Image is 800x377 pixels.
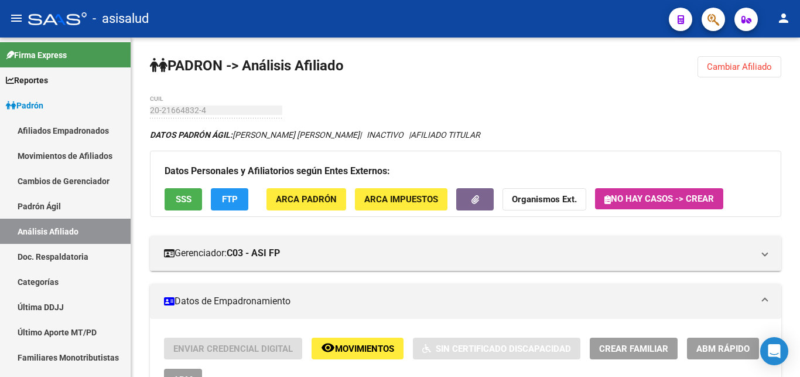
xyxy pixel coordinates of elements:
[164,295,753,308] mat-panel-title: Datos de Empadronamiento
[590,338,678,359] button: Crear Familiar
[150,130,233,140] strong: DATOS PADRÓN ÁGIL:
[93,6,149,32] span: - asisalud
[227,247,280,260] strong: C03 - ASI FP
[512,195,577,205] strong: Organismos Ext.
[150,130,480,140] i: | INACTIVO |
[595,188,723,209] button: No hay casos -> Crear
[335,344,394,354] span: Movimientos
[165,188,202,210] button: SSS
[176,195,192,205] span: SSS
[266,188,346,210] button: ARCA Padrón
[6,99,43,112] span: Padrón
[312,338,404,359] button: Movimientos
[150,284,781,319] mat-expansion-panel-header: Datos de Empadronamiento
[696,344,750,354] span: ABM Rápido
[276,195,337,205] span: ARCA Padrón
[164,338,302,359] button: Enviar Credencial Digital
[165,163,767,179] h3: Datos Personales y Afiliatorios según Entes Externos:
[173,344,293,354] span: Enviar Credencial Digital
[164,247,753,260] mat-panel-title: Gerenciador:
[150,236,781,271] mat-expansion-panel-header: Gerenciador:C03 - ASI FP
[698,56,781,77] button: Cambiar Afiliado
[413,338,580,359] button: Sin Certificado Discapacidad
[411,130,480,140] span: AFILIADO TITULAR
[364,195,438,205] span: ARCA Impuestos
[760,337,788,365] div: Open Intercom Messenger
[436,344,571,354] span: Sin Certificado Discapacidad
[150,130,360,140] span: [PERSON_NAME] [PERSON_NAME]
[6,49,67,62] span: Firma Express
[687,338,759,359] button: ABM Rápido
[604,193,714,204] span: No hay casos -> Crear
[9,11,23,25] mat-icon: menu
[211,188,248,210] button: FTP
[150,57,344,74] strong: PADRON -> Análisis Afiliado
[222,195,238,205] span: FTP
[355,188,447,210] button: ARCA Impuestos
[321,341,335,355] mat-icon: remove_red_eye
[599,344,668,354] span: Crear Familiar
[502,188,586,210] button: Organismos Ext.
[6,74,48,87] span: Reportes
[707,62,772,72] span: Cambiar Afiliado
[777,11,791,25] mat-icon: person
